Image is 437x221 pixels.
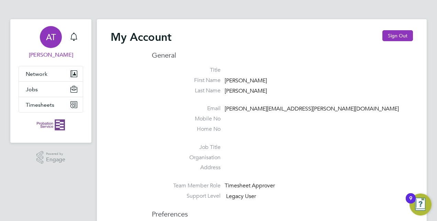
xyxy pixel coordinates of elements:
span: Jobs [26,86,38,93]
span: [PERSON_NAME] [225,77,267,84]
nav: Main navigation [10,19,91,143]
label: Mobile No [152,115,221,123]
button: Jobs [19,82,83,97]
h2: My Account [111,30,171,44]
h3: General [152,51,413,60]
label: Home No [152,126,221,133]
label: First Name [152,77,221,84]
h3: Preferences [152,203,413,219]
a: AT[PERSON_NAME] [19,26,83,59]
label: Team Member Role [152,182,221,189]
span: AT [46,33,56,42]
button: Network [19,66,83,81]
span: Andrew Thorne [19,51,83,59]
span: Timesheets [26,102,54,108]
span: Network [26,71,47,77]
label: Address [152,164,221,171]
label: Organisation [152,154,221,161]
label: Support Level [152,193,221,200]
span: [PERSON_NAME][EMAIL_ADDRESS][PERSON_NAME][DOMAIN_NAME] [225,106,399,113]
button: Timesheets [19,97,83,112]
img: probationservice-logo-retina.png [37,119,65,130]
label: Job Title [152,144,221,151]
span: Legacy User [226,193,256,200]
a: Go to home page [19,119,83,130]
span: [PERSON_NAME] [225,88,267,94]
span: Engage [46,157,65,163]
div: 9 [409,198,412,207]
span: Powered by [46,151,65,157]
label: Title [152,67,221,74]
label: Email [152,105,221,112]
a: Powered byEngage [36,151,66,164]
label: Last Name [152,87,221,94]
button: Sign Out [382,30,413,41]
button: Open Resource Center, 9 new notifications [410,194,432,216]
div: Timesheet Approver [225,182,290,189]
